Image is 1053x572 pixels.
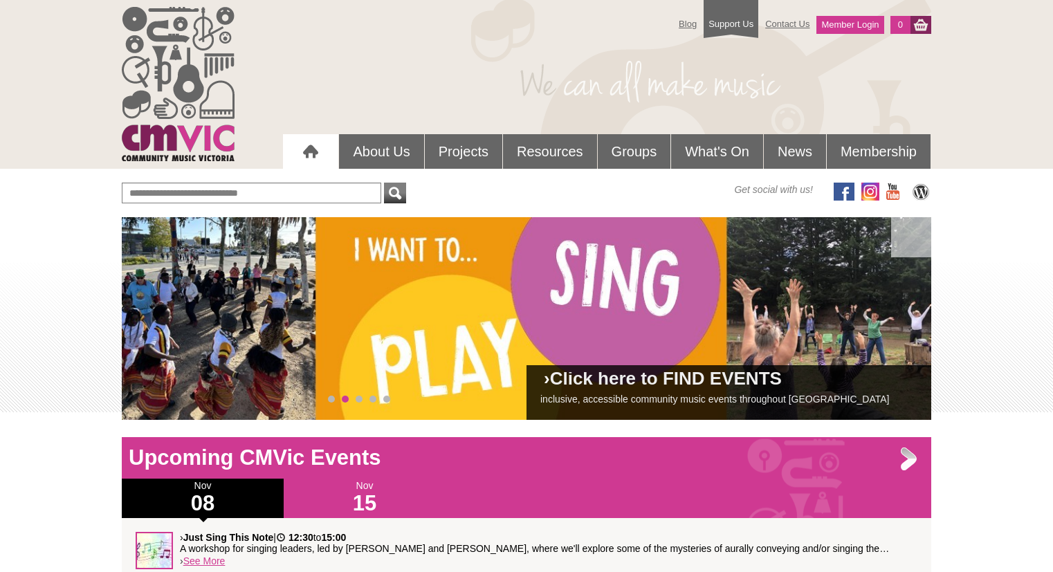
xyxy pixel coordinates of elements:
a: Click here to FIND EVENTS [550,368,782,389]
a: Groups [598,134,671,169]
a: See More [183,555,226,566]
a: Projects [425,134,502,169]
strong: 12:30 [289,532,313,543]
img: cmvic_logo.png [122,7,235,161]
h1: 15 [284,492,446,515]
img: Rainbow-notes.jpg [136,532,173,569]
a: Blog [672,12,704,36]
h1: 08 [122,492,284,515]
img: icon-instagram.png [861,183,879,201]
p: › | to A workshop for singing leaders, led by [PERSON_NAME] and [PERSON_NAME], where we'll explor... [180,532,917,554]
div: Nov [122,479,284,518]
a: News [764,134,826,169]
strong: Just Sing This Note [183,532,274,543]
h2: › [540,372,917,392]
a: Resources [503,134,597,169]
strong: 15:00 [321,532,346,543]
div: Nov [284,479,446,518]
a: Membership [827,134,931,169]
a: 0 [890,16,910,34]
a: About Us [339,134,423,169]
a: What's On [671,134,763,169]
a: inclusive, accessible community music events throughout [GEOGRAPHIC_DATA] [540,394,889,405]
a: Member Login [816,16,883,34]
span: Get social with us! [734,183,813,196]
h1: Upcoming CMVic Events [122,444,931,472]
a: Contact Us [758,12,816,36]
img: CMVic Blog [910,183,931,201]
